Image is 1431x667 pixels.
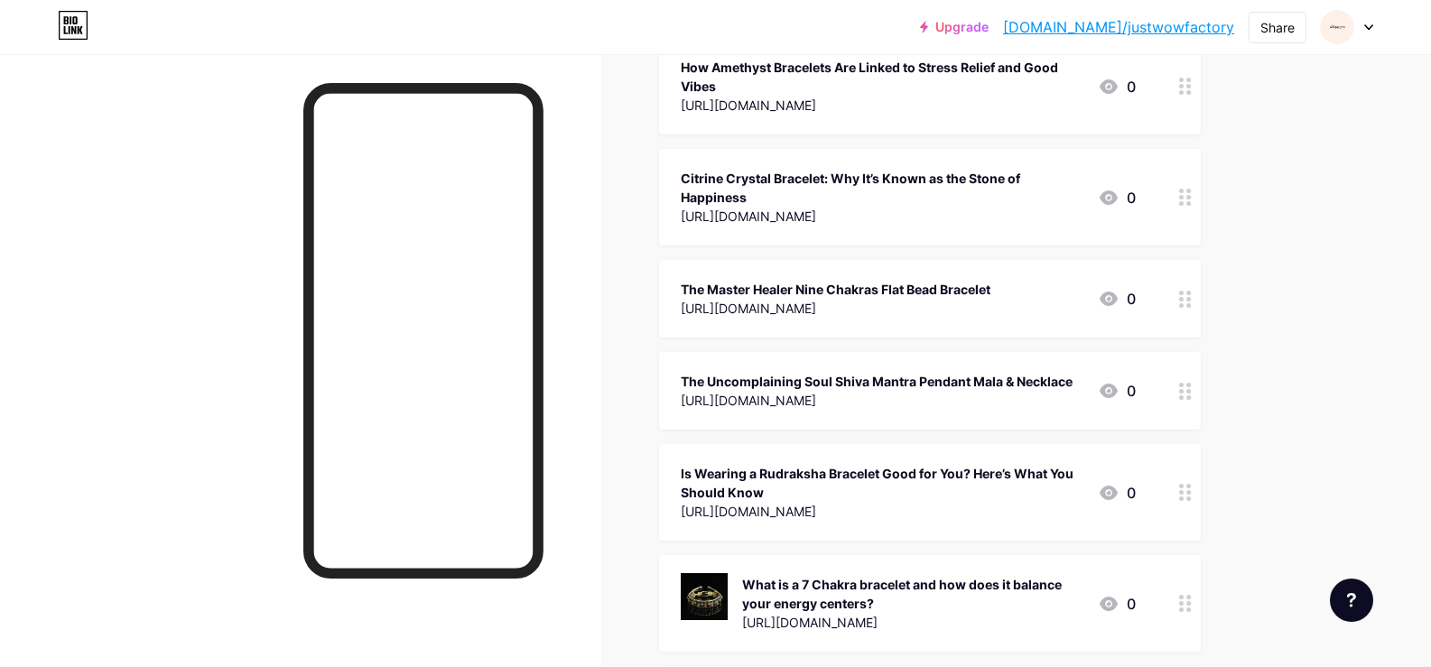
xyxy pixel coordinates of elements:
a: [DOMAIN_NAME]/justwowfactory [1003,16,1234,38]
div: [URL][DOMAIN_NAME] [681,502,1083,521]
div: 0 [1098,76,1136,97]
div: Citrine Crystal Bracelet: Why It’s Known as the Stone of Happiness [681,169,1083,207]
div: Share [1260,18,1295,37]
div: 0 [1098,187,1136,208]
div: The Master Healer Nine Chakras Flat Bead Bracelet [681,280,990,299]
div: 0 [1098,482,1136,504]
div: How Amethyst Bracelets Are Linked to Stress Relief and Good Vibes [681,58,1083,96]
div: [URL][DOMAIN_NAME] [681,299,990,318]
div: 0 [1098,593,1136,615]
div: The Uncomplaining Soul Shiva Mantra Pendant Mala & Necklace [681,372,1073,391]
div: What is a 7 Chakra bracelet and how does it balance your energy centers? [742,575,1083,613]
div: Is Wearing a Rudraksha Bracelet Good for You? Here’s What You Should Know [681,464,1083,502]
div: [URL][DOMAIN_NAME] [742,613,1083,632]
img: justwowfactory [1320,10,1354,44]
div: [URL][DOMAIN_NAME] [681,96,1083,115]
div: [URL][DOMAIN_NAME] [681,207,1083,226]
div: 0 [1098,380,1136,402]
div: 0 [1098,288,1136,310]
img: What is a 7 Chakra bracelet and how does it balance your energy centers? [681,573,728,620]
div: [URL][DOMAIN_NAME] [681,391,1073,410]
a: Upgrade [920,20,989,34]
